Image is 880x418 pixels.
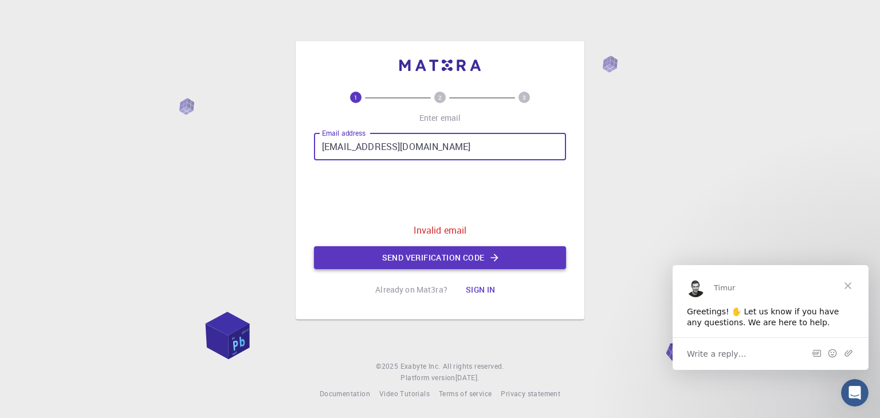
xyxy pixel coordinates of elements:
a: Exabyte Inc. [400,361,441,372]
a: Video Tutorials [379,388,430,400]
a: Documentation [320,388,370,400]
p: Already on Mat3ra? [375,284,447,295]
a: Terms of service [439,388,492,400]
p: Invalid email [414,223,467,237]
iframe: reCAPTCHA [353,169,527,214]
a: Privacy statement [501,388,560,400]
span: Platform version [400,372,455,384]
label: Email address [322,128,366,138]
p: Enter email [419,112,461,124]
span: Terms of service [439,389,492,398]
span: Video Tutorials [379,389,430,398]
span: Privacy statement [501,389,560,398]
span: Documentation [320,389,370,398]
span: © 2025 [376,361,400,372]
text: 2 [438,93,442,101]
text: 1 [354,93,357,101]
button: Send verification code [314,246,566,269]
button: Sign in [457,278,505,301]
span: Exabyte Inc. [400,361,441,370]
text: 3 [522,93,526,101]
iframe: Intercom live chat message [673,265,869,370]
iframe: Intercom live chat [841,379,869,407]
a: [DATE]. [455,372,480,384]
span: All rights reserved. [443,361,504,372]
span: [DATE] . [455,373,480,382]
